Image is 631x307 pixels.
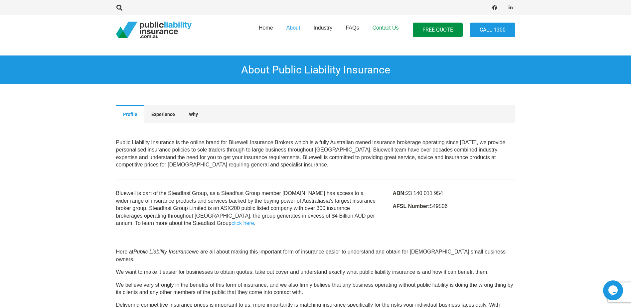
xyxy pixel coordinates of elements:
a: Call 1300 [470,23,515,38]
a: Facebook [490,3,499,12]
p: 549506 [393,203,515,210]
p: We believe very strongly in the benefits of this form of insurance, and we also firmly believe th... [116,281,515,296]
a: pli_logotransparent [116,22,192,38]
button: Profile [116,105,144,123]
a: click here [232,220,254,226]
span: About [286,25,300,31]
button: Experience [144,105,182,123]
a: Search [113,5,126,11]
a: Contact Us [366,13,405,47]
a: Home [252,13,280,47]
span: FAQs [346,25,359,31]
a: Industry [307,13,339,47]
p: 23 140 011 954 [393,190,515,197]
p: We want to make it easier for businesses to obtain quotes, take out cover and understand exactly ... [116,268,515,276]
p: Bluewell is part of the Steadfast Group, as a Steadfast Group member [DOMAIN_NAME] has access to ... [116,190,377,227]
strong: ABN: [393,190,406,196]
span: Contact Us [372,25,398,31]
span: Experience [151,112,175,117]
span: Industry [313,25,332,31]
a: FREE QUOTE [413,23,463,38]
span: Home [259,25,273,31]
span: Profile [123,112,137,117]
a: About [280,13,307,47]
button: Why [182,105,205,123]
span: Why [189,112,198,117]
iframe: chat widget [603,280,624,300]
p: Here at we are all about making this important form of insurance easier to understand and obtain ... [116,248,515,263]
i: Public Liability Insurance [133,249,192,255]
strong: AFSL Number: [393,203,430,209]
a: FAQs [339,13,366,47]
p: Our Office Southport Central [116,139,515,169]
a: LinkedIn [506,3,515,12]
